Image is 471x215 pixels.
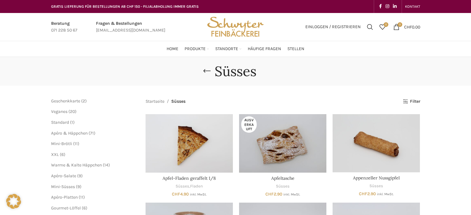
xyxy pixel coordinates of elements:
span: Einloggen / Registrieren [305,25,361,29]
span: 11 [80,195,83,200]
a: XXL [51,152,59,157]
span: Süsses [171,98,185,105]
span: 2 [83,98,85,104]
a: Appenzeller Nussgipfel [333,114,420,172]
span: 0 [398,22,402,27]
span: 6 [83,205,86,211]
a: Gourmet-Löffel [51,205,81,211]
small: inkl. MwSt. [283,192,300,196]
span: CHF [359,191,367,196]
span: 71 [90,131,94,136]
span: 9 [77,184,80,189]
span: 14 [104,162,108,168]
a: Apfel-Fladen geraffelt 1/8 [163,175,216,181]
a: Süsses [176,183,189,189]
a: Apéro-Platten [51,195,78,200]
span: 11 [75,141,78,146]
a: Einloggen / Registrieren [302,21,364,33]
a: Apfel-Fladen geraffelt 1/8 [146,114,233,172]
bdi: 2.90 [265,191,282,197]
a: Appenzeller Nussgipfel [353,175,400,181]
div: Secondary navigation [402,0,423,13]
a: 0 CHF0.00 [390,21,423,33]
a: Infobox link [51,20,77,34]
a: Apéro-Salate [51,173,76,178]
div: , [146,183,233,189]
a: Infobox link [96,20,165,34]
span: Standorte [215,46,238,52]
a: Home [167,43,178,55]
bdi: 2.90 [359,191,376,196]
a: Apéro & Häppchen [51,131,88,136]
a: Apfeltasche [239,114,326,172]
span: 20 [70,109,75,114]
a: Standorte [215,43,242,55]
a: KONTAKT [405,0,420,13]
a: Standard [51,120,69,125]
span: 1 [72,120,73,125]
div: Main navigation [48,43,423,55]
a: Filter [403,99,420,104]
span: 6 [61,152,64,157]
span: 0 [384,22,388,27]
div: Meine Wunschliste [376,21,389,33]
a: Produkte [185,43,209,55]
a: Häufige Fragen [248,43,281,55]
a: Linkedin social link [391,2,399,11]
a: Geschenkkarte [51,98,80,104]
span: Produkte [185,46,206,52]
a: Apfeltasche [271,175,294,181]
span: Stellen [287,46,304,52]
nav: Breadcrumb [146,98,185,105]
span: 9 [79,173,81,178]
span: Ausverkauft [241,116,257,133]
a: Veganes [51,109,68,114]
span: KONTAKT [405,4,420,9]
a: Go back [199,65,215,77]
span: GRATIS LIEFERUNG FÜR BESTELLUNGEN AB CHF 150 - FILIALABHOLUNG IMMER GRATIS [51,4,199,9]
a: Instagram social link [384,2,391,11]
small: inkl. MwSt. [190,192,207,196]
a: Warme & Kalte Häppchen [51,162,102,168]
small: inkl. MwSt. [377,192,394,196]
bdi: 4.90 [172,191,189,197]
img: Bäckerei Schwyter [205,13,266,41]
span: Home [167,46,178,52]
a: 0 [376,21,389,33]
a: Fladen [190,183,203,189]
a: Startseite [146,98,164,105]
bdi: 0.00 [404,24,420,29]
span: CHF [265,191,274,197]
span: CHF [172,191,180,197]
a: Facebook social link [377,2,384,11]
h1: Süsses [215,63,256,80]
a: Stellen [287,43,304,55]
span: CHF [404,24,412,29]
a: Süsses [369,183,383,189]
a: Site logo [205,24,266,29]
a: Süsses [276,183,290,189]
a: Suchen [364,21,376,33]
a: Mini-Brötli [51,141,72,146]
a: Mini-Süsses [51,184,75,189]
span: Häufige Fragen [248,46,281,52]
